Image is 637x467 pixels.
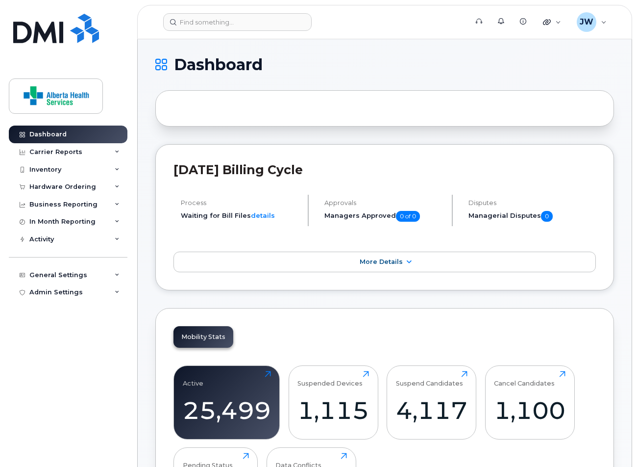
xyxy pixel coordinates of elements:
span: 0 [541,211,553,222]
div: 4,117 [396,396,467,425]
h4: Disputes [468,199,596,207]
div: Active [183,371,203,387]
span: More Details [360,258,403,265]
div: Suspend Candidates [396,371,463,387]
a: details [251,211,275,219]
span: Dashboard [174,57,263,72]
h5: Managerial Disputes [468,211,596,222]
h5: Managers Approved [324,211,443,222]
h2: [DATE] Billing Cycle [173,162,596,177]
h4: Approvals [324,199,443,207]
a: Suspend Candidates4,117 [396,371,467,434]
a: Suspended Devices1,115 [297,371,369,434]
a: Cancel Candidates1,100 [494,371,565,434]
h4: Process [181,199,299,207]
li: Waiting for Bill Files [181,211,299,220]
div: 25,499 [183,396,271,425]
a: Active25,499 [183,371,271,434]
div: Cancel Candidates [494,371,555,387]
div: 1,115 [297,396,369,425]
span: 0 of 0 [396,211,420,222]
div: 1,100 [494,396,565,425]
div: Suspended Devices [297,371,363,387]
